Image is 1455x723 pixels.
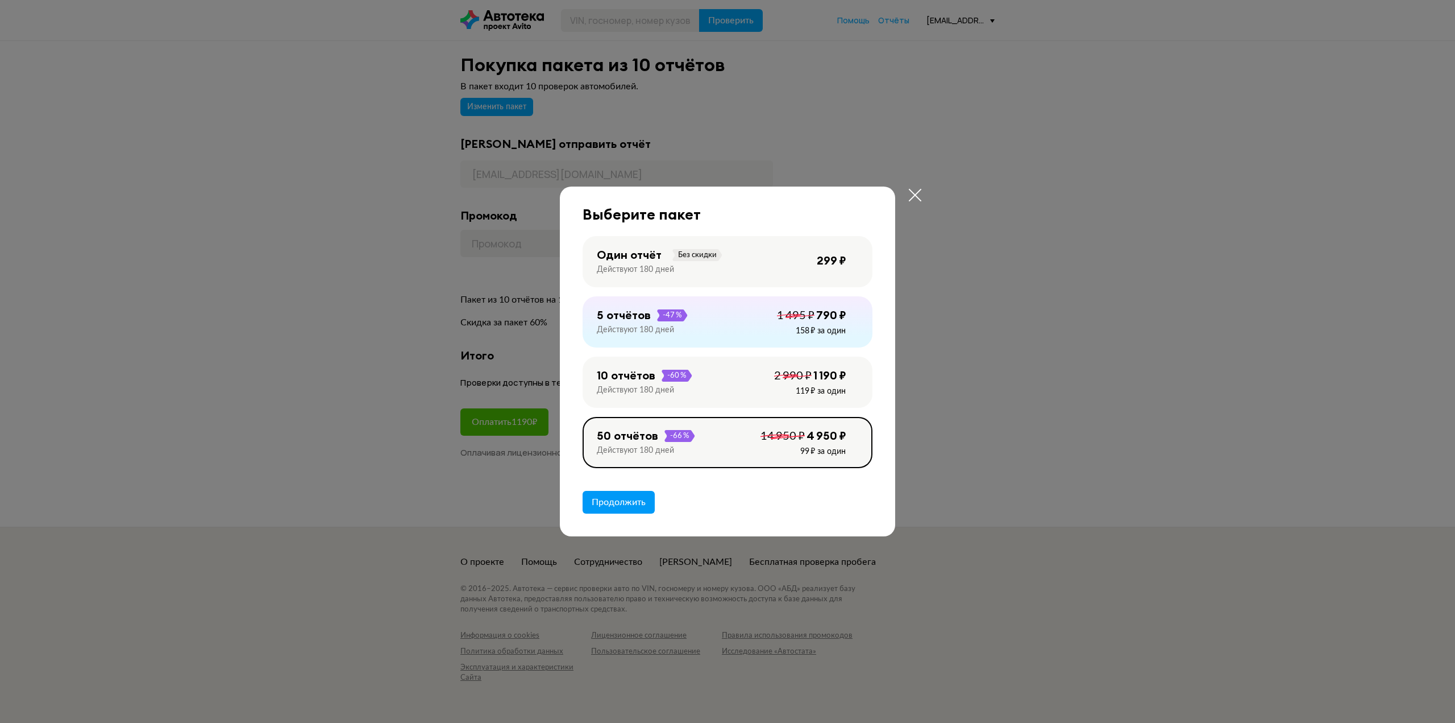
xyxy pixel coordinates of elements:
span: Без скидки [677,249,717,261]
span: -66 % [670,430,690,442]
span: 2 990 ₽ [774,370,812,382]
div: 790 ₽ [816,308,846,324]
div: 50 отчётов [597,428,658,443]
div: Один отчёт [597,247,662,262]
button: Продолжить [583,491,655,514]
span: -47 % [662,309,683,321]
div: 99 ₽ за один [800,447,846,457]
div: Действуют 180 дней [597,325,674,335]
div: 5 отчётов [597,308,651,323]
div: 4 950 ₽ [807,428,846,444]
span: 14 950 ₽ [760,431,805,442]
div: 119 ₽ за один [796,386,846,396]
div: 299 ₽ [817,253,846,268]
div: Выберите пакет [568,193,887,223]
div: 158 ₽ за один [796,326,846,336]
div: 1 190 ₽ [813,368,846,384]
span: -60 % [667,370,687,382]
div: 10 отчётов [597,368,655,383]
div: Действуют 180 дней [597,385,674,395]
span: 1 495 ₽ [777,310,814,321]
div: Действуют 180 дней [597,445,674,456]
span: Продолжить [592,498,646,507]
div: Действуют 180 дней [597,265,674,275]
